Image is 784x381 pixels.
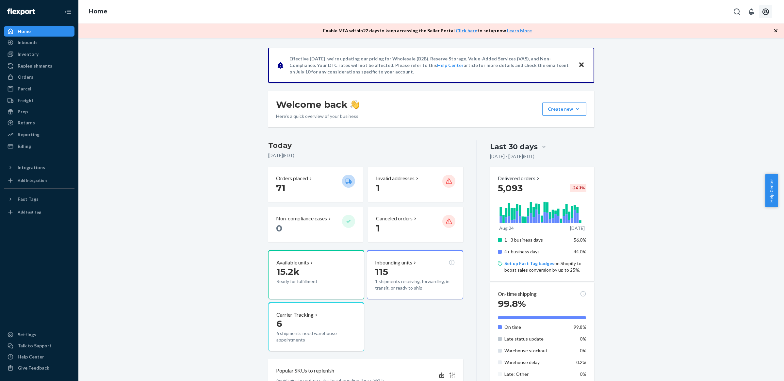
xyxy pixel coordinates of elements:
[580,336,586,341] span: 0%
[368,207,463,242] button: Canceled orders 1
[18,39,38,46] div: Inbounds
[574,237,586,243] span: 56.0%
[84,2,113,21] ol: breadcrumbs
[745,5,758,18] button: Open notifications
[504,336,569,342] p: Late status update
[570,225,585,231] p: [DATE]
[4,72,74,82] a: Orders
[268,207,363,242] button: Non-compliance cases 0
[504,347,569,354] p: Warehouse stockout
[18,365,49,371] div: Give Feedback
[18,164,45,171] div: Integrations
[504,261,554,266] a: Set up Fast Tag badges
[18,119,35,126] div: Returns
[367,250,463,299] button: Inbounding units1151 shipments receiving, forwarding, in transit, or ready to ship
[268,167,363,202] button: Orders placed 71
[730,5,743,18] button: Open Search Box
[376,215,413,222] p: Canceled orders
[4,329,74,340] a: Settings
[18,74,33,80] div: Orders
[18,196,39,202] div: Fast Tags
[276,183,286,194] span: 71
[276,318,282,329] span: 6
[507,28,532,33] a: Learn More
[4,363,74,373] button: Give Feedback
[456,28,477,33] a: Click here
[276,311,314,319] p: Carrier Tracking
[376,223,380,234] span: 1
[4,141,74,151] a: Billing
[580,348,586,353] span: 0%
[375,266,388,277] span: 115
[498,183,523,194] span: 5,093
[504,248,569,255] p: 4+ business days
[18,354,44,360] div: Help Center
[4,61,74,71] a: Replenishments
[7,8,35,15] img: Flexport logo
[18,28,31,35] div: Home
[4,26,74,37] a: Home
[18,131,40,138] div: Reporting
[18,342,52,349] div: Talk to Support
[4,341,74,351] button: Talk to Support
[504,260,586,273] p: on Shopify to boost sales conversion by up to 25%.
[576,359,586,365] span: 0.2%
[4,95,74,106] a: Freight
[4,352,74,362] a: Help Center
[61,5,74,18] button: Close Navigation
[4,37,74,48] a: Inbounds
[15,5,29,10] span: Chat
[268,250,364,299] button: Available units15.2kReady for fulfillment
[276,175,308,182] p: Orders placed
[276,215,327,222] p: Non-compliance cases
[18,51,39,57] div: Inventory
[276,278,337,285] p: Ready for fulfillment
[577,60,586,70] button: Close
[289,56,572,75] p: Effective [DATE], we're updating our pricing for Wholesale (B2B), Reserve Storage, Value-Added Se...
[490,153,534,160] p: [DATE] - [DATE] ( EDT )
[376,175,415,182] p: Invalid addresses
[759,5,772,18] button: Open account menu
[276,113,359,119] p: Here’s a quick overview of your business
[276,367,334,374] p: Popular SKUs to replenish
[18,209,41,215] div: Add Fast Tag
[18,97,34,104] div: Freight
[4,207,74,217] a: Add Fast Tag
[570,184,586,192] div: -24.1 %
[276,266,300,277] span: 15.2k
[4,118,74,128] a: Returns
[4,84,74,94] a: Parcel
[4,162,74,173] button: Integrations
[4,49,74,59] a: Inventory
[498,298,526,309] span: 99.8%
[18,143,31,150] div: Billing
[580,371,586,377] span: 0%
[765,174,778,207] button: Help Center
[498,175,541,182] button: Delivered orders
[499,225,514,231] p: Aug 24
[504,371,569,377] p: Late: Other
[437,62,464,68] a: Help Center
[4,129,74,140] a: Reporting
[504,359,569,366] p: Warehouse delay
[18,86,31,92] div: Parcel
[276,223,282,234] span: 0
[574,324,586,330] span: 99.8%
[323,27,533,34] p: Enable MFA within 22 days to keep accessing the Seller Portal. to setup now. .
[268,302,364,352] button: Carrier Tracking66 shipments need warehouse appointments
[18,63,52,69] div: Replenishments
[375,278,455,291] p: 1 shipments receiving, forwarding, in transit, or ready to ship
[504,237,569,243] p: 1 - 3 business days
[268,140,463,151] h3: Today
[490,142,538,152] div: Last 30 days
[4,106,74,117] a: Prep
[498,290,537,298] p: On-time shipping
[268,152,463,159] p: [DATE] ( EDT )
[376,183,380,194] span: 1
[368,167,463,202] button: Invalid addresses 1
[276,99,359,110] h1: Welcome back
[4,194,74,204] button: Fast Tags
[18,331,36,338] div: Settings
